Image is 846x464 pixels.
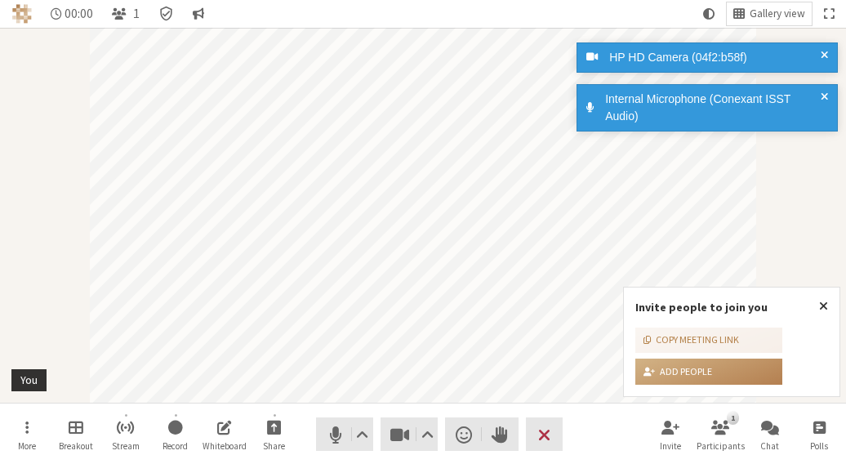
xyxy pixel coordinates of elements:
[65,7,93,20] span: 00:00
[643,332,739,347] div: Copy meeting link
[59,441,93,451] span: Breakout
[697,413,743,457] button: Open participant list
[15,372,43,389] div: You
[635,359,782,385] button: Add people
[203,441,247,451] span: Whiteboard
[112,441,140,451] span: Stream
[697,2,721,25] button: Using system theme
[526,417,563,451] button: End or leave meeting
[750,8,805,20] span: Gallery view
[727,2,812,25] button: Change layout
[163,441,188,451] span: Record
[202,413,247,457] button: Open shared whiteboard
[482,417,519,451] button: Raise hand
[44,2,100,25] div: Timer
[133,7,140,20] span: 1
[760,441,779,451] span: Chat
[381,417,438,451] button: Stop video (Alt+V)
[727,411,739,424] div: 1
[603,49,826,66] div: HP HD Camera (04f2:b58f)
[416,417,437,451] button: Video setting
[697,441,745,451] span: Participants
[808,288,839,325] button: Close popover
[810,441,828,451] span: Polls
[18,441,36,451] span: More
[105,2,146,25] button: Open participant list
[747,413,793,457] button: Open chat
[12,4,32,24] img: Iotum
[186,2,211,25] button: Conversation
[53,413,99,457] button: Manage Breakout Rooms
[152,2,180,25] div: Meeting details Encryption enabled
[153,413,198,457] button: Start recording
[316,417,373,451] button: Mute (Alt+A)
[352,417,372,451] button: Audio settings
[599,91,826,125] div: Internal Microphone (Conexant ISST Audio)
[445,417,482,451] button: Send a reaction
[103,413,149,457] button: Start streaming
[635,300,768,315] label: Invite people to join you
[817,2,840,25] button: Fullscreen
[648,413,693,457] button: Invite participants (Alt+I)
[660,441,681,451] span: Invite
[263,441,285,451] span: Share
[635,328,782,354] button: Copy meeting link
[796,413,842,457] button: Open poll
[4,413,50,457] button: Open menu
[252,413,297,457] button: Start sharing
